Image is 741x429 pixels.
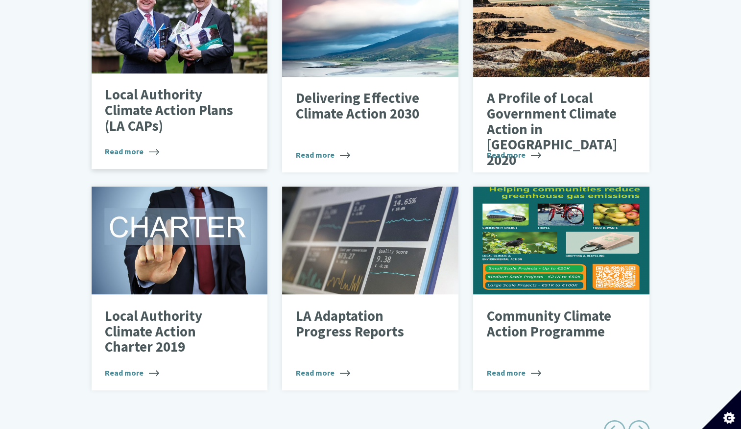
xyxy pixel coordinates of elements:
[105,145,159,157] span: Read more
[296,149,350,161] span: Read more
[487,367,541,379] span: Read more
[105,87,239,134] p: Local Authority Climate Action Plans (LA CAPs)
[487,309,621,339] p: Community Climate Action Programme
[282,187,458,390] a: LA Adaptation Progress Reports Read more
[105,309,239,355] p: Local Authority Climate Action Charter 2019
[296,91,430,121] p: Delivering Effective Climate Action 2030
[296,309,430,339] p: LA Adaptation Progress Reports
[473,187,649,390] a: Community Climate Action Programme Read more
[92,187,268,390] a: Local Authority Climate Action Charter 2019 Read more
[105,367,159,379] span: Read more
[487,91,621,168] p: A Profile of Local Government Climate Action in [GEOGRAPHIC_DATA] 2020
[296,367,350,379] span: Read more
[702,390,741,429] button: Set cookie preferences
[487,149,541,161] span: Read more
